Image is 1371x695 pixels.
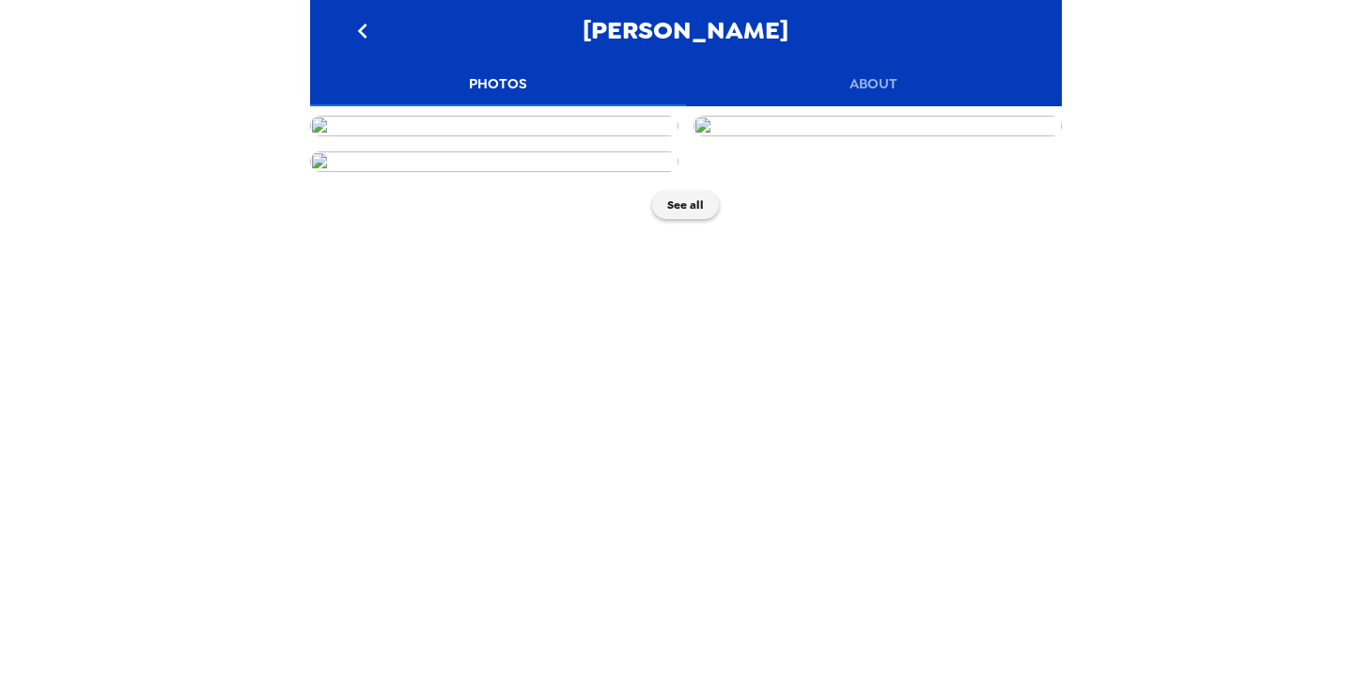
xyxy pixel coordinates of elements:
[686,61,1062,106] button: About
[310,116,678,136] img: user-253519
[583,18,788,43] span: [PERSON_NAME]
[652,191,719,219] button: See all
[693,116,1062,136] img: user-212556
[310,151,678,172] img: user-166505
[310,61,686,106] button: Photos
